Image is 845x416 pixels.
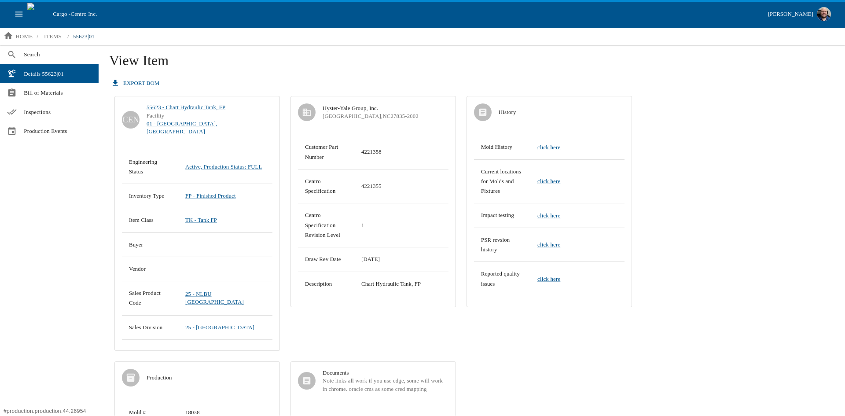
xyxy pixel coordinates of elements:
li: / [37,32,38,41]
a: 55623 - Chart Hydraulic Tank, FP [147,103,225,111]
a: TK - Tank FP [185,217,217,223]
td: Impact testing [474,203,530,228]
span: Production [147,374,272,382]
span: History [499,108,625,116]
td: Mold History [474,135,530,159]
td: Inventory Type [122,184,178,208]
div: CEN [122,111,140,129]
span: Documents [323,369,448,377]
a: 55623|01 [70,29,98,44]
div: Cargo - [49,10,764,18]
td: 1 [354,203,448,247]
td: Buyer [122,232,178,257]
span: Hyster-Yale Group, Inc. [323,104,448,112]
span: Search [24,50,92,59]
a: click here [537,212,560,219]
td: Reported quality issues [474,262,530,296]
h1: View Item [109,52,834,76]
a: items [39,29,67,44]
span: Bill of Materials [24,88,92,97]
span: Production Events [24,127,92,136]
p: 55623|01 [73,32,95,41]
span: Details 55623|01 [24,70,92,78]
p: home [15,32,33,41]
td: Vendor [122,257,178,281]
img: Profile image [817,7,831,21]
p: items [44,32,62,41]
td: Item Class [122,208,178,232]
td: Customer Part Number [298,135,354,169]
td: Sales Product Code [122,281,178,316]
button: open drawer [11,6,27,22]
a: click here [537,144,560,151]
td: 4221358 [354,135,448,169]
div: [PERSON_NAME] [768,9,813,19]
td: Engineering Status [122,150,178,184]
td: Centro Specification [298,169,354,203]
a: 01 - [GEOGRAPHIC_DATA], [GEOGRAPHIC_DATA] [147,120,272,136]
td: Description [298,272,354,296]
td: Chart Hydraulic Tank, FP [354,272,448,296]
a: click here [537,276,560,282]
span: Centro Inc. [70,11,97,17]
div: [GEOGRAPHIC_DATA] , NC 27835-2002 [323,112,448,120]
a: click here [537,178,560,184]
button: [PERSON_NAME] [764,4,834,24]
td: Sales Division [122,315,178,339]
a: click here [537,241,560,248]
a: FP - Finished Product [185,193,236,199]
span: 12/16/2024 12:00 AM [361,256,380,262]
a: 25 - [GEOGRAPHIC_DATA] [185,324,254,331]
td: PSR revsion history [474,228,530,262]
div: Facility - [147,112,272,136]
span: Note links all work if you use edge, some will work in chrome. oracle cms as some cred mapping [323,377,448,393]
span: Inspections [24,108,92,117]
li: / [67,32,69,41]
button: export BOM [109,76,163,91]
td: Centro Specification Revision Level [298,203,354,247]
td: Current locations for Molds and Fixtures [474,159,530,203]
a: 25 - NLBU [GEOGRAPHIC_DATA] [185,291,244,305]
td: Draw Rev Date [298,247,354,272]
a: Active, Production Status: FULL [185,164,262,170]
img: cargo logo [27,3,49,25]
td: 4221355 [354,169,448,203]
